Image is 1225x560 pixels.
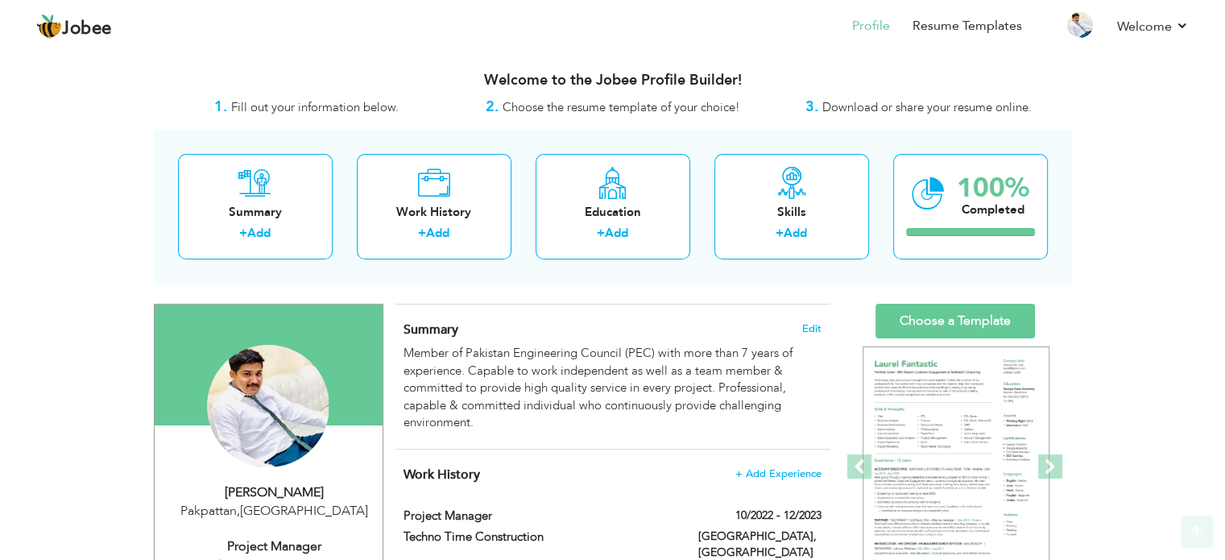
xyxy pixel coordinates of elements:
div: Work History [370,204,499,221]
img: jobee.io [36,14,62,39]
div: 100% [957,175,1029,201]
h3: Welcome to the Jobee Profile Builder! [154,73,1072,89]
span: Download or share your resume online. [822,99,1032,115]
label: 10/2022 - 12/2023 [735,508,821,524]
span: Summary [404,321,458,338]
div: Education [548,204,677,221]
label: Project Manager [404,508,674,525]
h4: This helps to show the companies you have worked for. [404,467,821,483]
label: Techno Time Construction [404,529,674,545]
label: + [776,225,784,242]
div: Project Manager [167,537,383,556]
a: Resume Templates [913,17,1022,35]
strong: 1. [214,97,227,117]
div: [PERSON_NAME] [167,483,383,502]
a: Jobee [36,14,112,39]
div: Completed [957,201,1029,218]
div: Pakpattan [GEOGRAPHIC_DATA] [167,502,383,521]
img: WAQAR ALI [207,345,329,467]
span: Fill out your information below. [231,99,399,115]
label: + [418,225,426,242]
div: Skills [727,204,856,221]
strong: 2. [486,97,499,117]
span: + Add Experience [735,468,821,479]
label: + [597,225,605,242]
h4: Adding a summary is a quick and easy way to highlight your experience and interests. [404,321,821,338]
div: Member of Pakistan Engineering Council (PEC) with more than 7 years of experience. Capable to wor... [404,345,821,431]
a: Welcome [1117,17,1189,36]
a: Choose a Template [875,304,1035,338]
a: Add [605,225,628,241]
span: Edit [802,323,821,334]
img: Profile Img [1067,12,1093,38]
a: Profile [852,17,890,35]
span: Choose the resume template of your choice! [503,99,740,115]
a: Add [784,225,807,241]
a: Add [426,225,449,241]
strong: 3. [805,97,818,117]
a: Add [247,225,271,241]
span: Work History [404,466,480,483]
label: + [239,225,247,242]
div: Summary [191,204,320,221]
span: , [237,502,240,520]
span: Jobee [62,20,112,38]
